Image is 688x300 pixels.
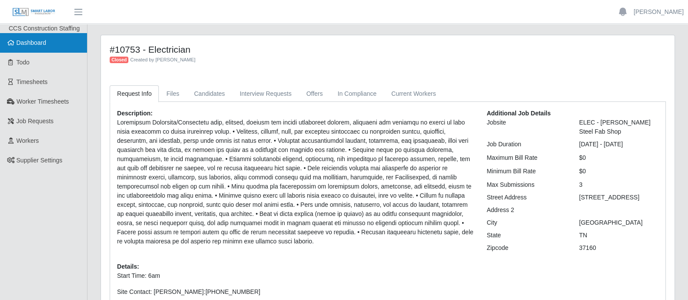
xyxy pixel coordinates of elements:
div: City [480,218,572,227]
a: [PERSON_NAME] [634,7,684,17]
div: Minimum Bill Rate [480,167,572,176]
h4: #10753 - Electrician [110,44,524,55]
b: Details: [117,263,139,270]
div: Jobsite [480,118,572,136]
div: ELEC - [PERSON_NAME] Steel Fab Shop [573,118,665,136]
a: Candidates [187,85,232,102]
div: [GEOGRAPHIC_DATA] [573,218,665,227]
span: Todo [17,59,30,66]
span: Worker Timesheets [17,98,69,105]
a: Request Info [110,85,159,102]
ringoverc2c-84e06f14122c: Call with Ringover [205,288,260,295]
a: Files [159,85,187,102]
div: Street Address [480,193,572,202]
span: Dashboard [17,39,47,46]
a: Current Workers [384,85,443,102]
span: Job Requests [17,118,54,125]
span: Timesheets [17,78,48,85]
div: State [480,231,572,240]
a: In Compliance [330,85,384,102]
b: Additional Job Details [487,110,550,117]
div: [DATE] - [DATE] [573,140,665,149]
div: Address 2 [480,206,572,215]
span: Created by [PERSON_NAME] [130,57,195,62]
div: Max Submissions [480,180,572,189]
div: Job Duration [480,140,572,149]
img: SLM Logo [12,7,56,17]
div: 3 [573,180,665,189]
ringoverc2c-number-84e06f14122c: [PHONE_NUMBER] [205,288,260,295]
b: Description: [117,110,153,117]
div: $0 [573,167,665,176]
p: Start Time: 6am [117,271,473,280]
div: TN [573,231,665,240]
span: CCS Construction Staffing [9,25,80,32]
div: Zipcode [480,243,572,253]
div: Maximum Bill Rate [480,153,572,162]
ringover-84e06f14122c: Site Contact: [PERSON_NAME]: [117,288,260,295]
div: $0 [573,153,665,162]
span: Workers [17,137,39,144]
div: [STREET_ADDRESS] [573,193,665,202]
span: Closed [110,57,128,64]
div: 37160 [573,243,665,253]
span: Supplier Settings [17,157,63,164]
a: Interview Requests [232,85,299,102]
p: Loremipsum Dolorsita/Consectetu adip, elitsed, doeiusm tem incidi utlaboreet dolorem, aliquaeni a... [117,118,473,246]
a: Offers [299,85,330,102]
